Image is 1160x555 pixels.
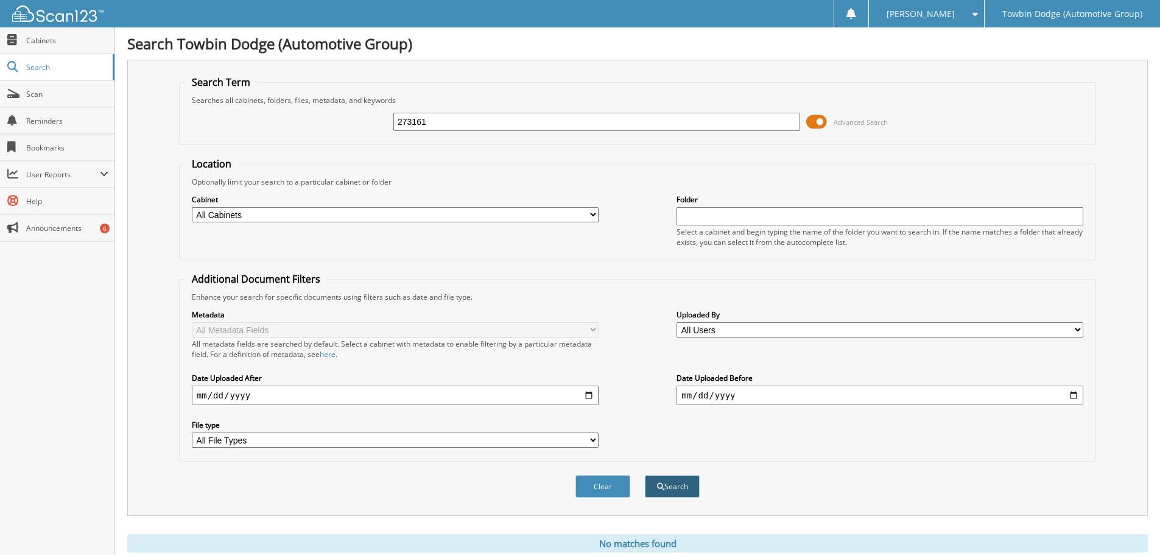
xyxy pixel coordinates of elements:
[192,420,599,430] label: File type
[887,10,955,18] span: [PERSON_NAME]
[320,349,336,359] a: here
[26,89,108,99] span: Scan
[1002,10,1142,18] span: Towbin Dodge (Automotive Group)
[677,194,1083,205] label: Folder
[127,534,1148,553] div: No matches found
[192,373,599,383] label: Date Uploaded After
[1099,497,1160,555] iframe: Chat Widget
[26,62,107,72] span: Search
[26,35,108,46] span: Cabinets
[26,116,108,126] span: Reminders
[186,292,1089,302] div: Enhance your search for specific documents using filters such as date and file type.
[26,169,100,180] span: User Reports
[100,224,110,233] div: 6
[12,5,104,22] img: scan123-logo-white.svg
[575,475,630,498] button: Clear
[834,118,888,127] span: Advanced Search
[186,76,256,89] legend: Search Term
[677,309,1083,320] label: Uploaded By
[192,194,599,205] label: Cabinet
[192,386,599,405] input: start
[677,386,1083,405] input: end
[26,223,108,233] span: Announcements
[186,95,1089,105] div: Searches all cabinets, folders, files, metadata, and keywords
[192,339,599,359] div: All metadata fields are searched by default. Select a cabinet with metadata to enable filtering b...
[26,143,108,153] span: Bookmarks
[186,157,237,171] legend: Location
[192,309,599,320] label: Metadata
[677,227,1083,247] div: Select a cabinet and begin typing the name of the folder you want to search in. If the name match...
[677,373,1083,383] label: Date Uploaded Before
[127,34,1148,54] h1: Search Towbin Dodge (Automotive Group)
[26,196,108,207] span: Help
[186,177,1089,187] div: Optionally limit your search to a particular cabinet or folder
[645,475,700,498] button: Search
[186,272,326,286] legend: Additional Document Filters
